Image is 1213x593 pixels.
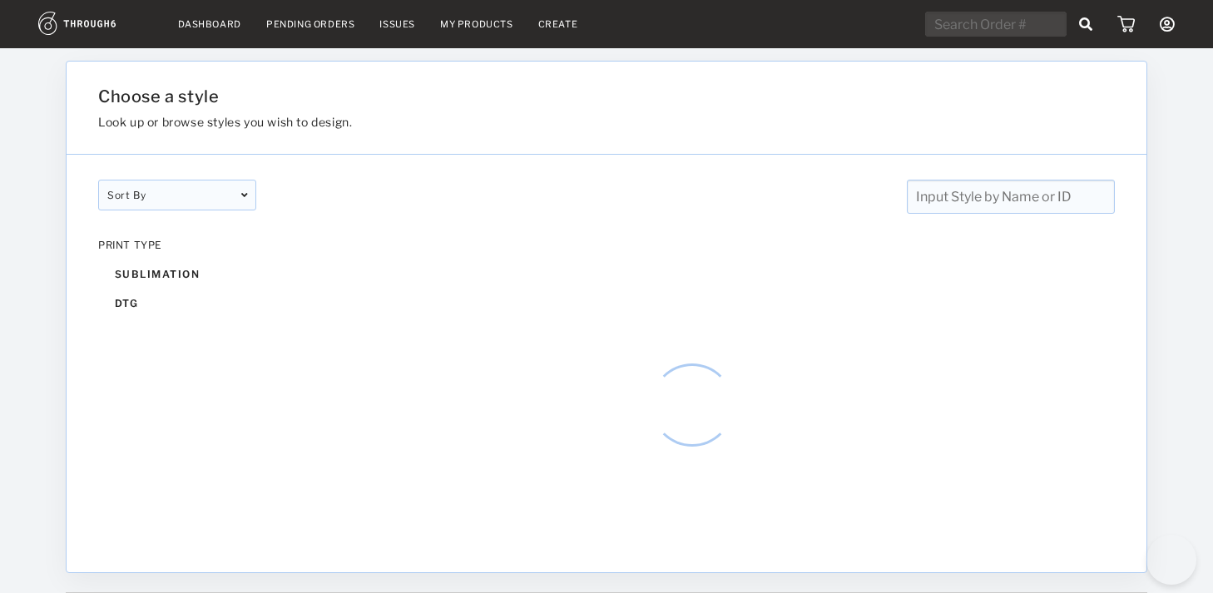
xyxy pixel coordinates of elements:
iframe: Toggle Customer Support [1146,535,1196,585]
img: logo.1c10ca64.svg [38,12,153,35]
div: Sort By [98,180,256,210]
div: sublimation [98,259,256,289]
h1: Choose a style [98,86,943,106]
h3: Look up or browse styles you wish to design. [98,115,943,129]
img: icon_cart.dab5cea1.svg [1117,16,1135,32]
div: dtg [98,289,256,318]
div: PRINT TYPE [98,239,256,251]
input: Search Order # [925,12,1067,37]
a: My Products [440,18,513,30]
a: Dashboard [178,18,241,30]
a: Create [538,18,578,30]
a: Issues [379,18,415,30]
input: Input Style by Name or ID [907,180,1115,214]
a: Pending Orders [266,18,354,30]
